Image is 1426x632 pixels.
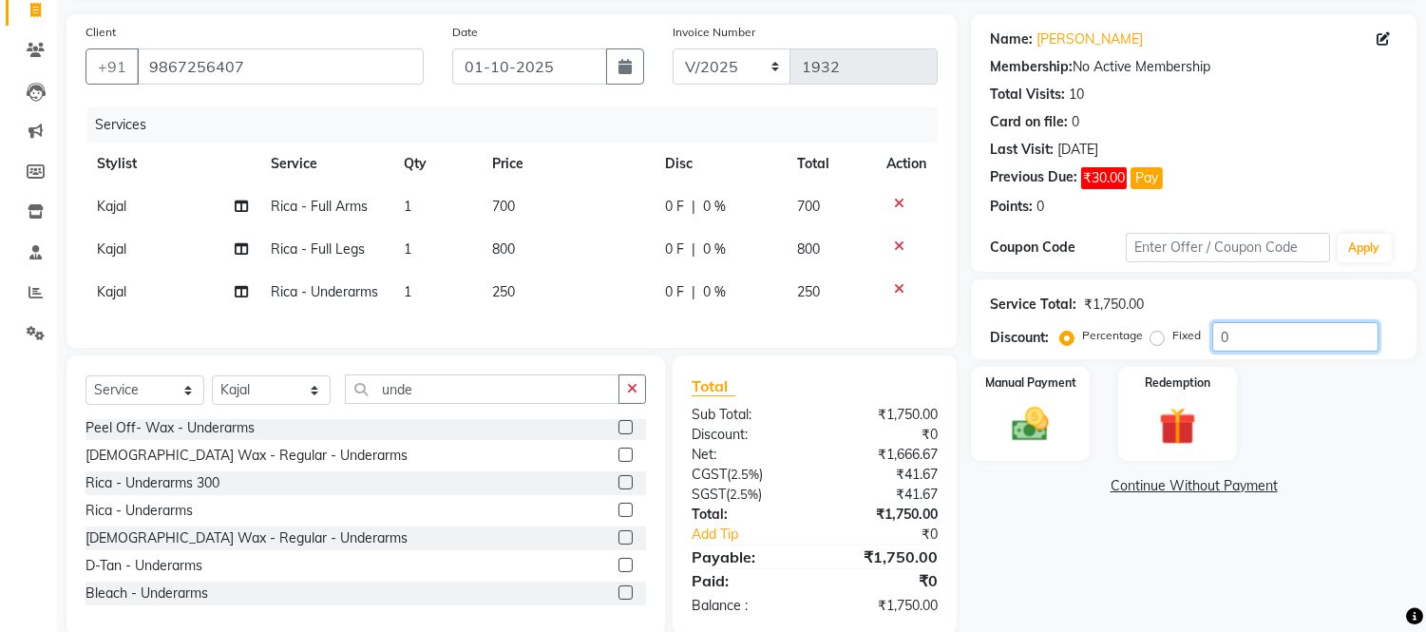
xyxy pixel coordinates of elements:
div: Last Visit: [990,140,1054,160]
span: 0 F [665,239,684,259]
span: Rica - Full Arms [271,198,368,215]
span: 250 [797,283,820,300]
label: Client [86,24,116,41]
label: Manual Payment [985,374,1076,392]
span: 0 F [665,282,684,302]
th: Action [875,143,938,185]
div: [DEMOGRAPHIC_DATA] Wax - Regular - Underarms [86,528,408,548]
div: Payable: [677,546,815,568]
div: D-Tan - Underarms [86,556,202,576]
div: Balance : [677,596,815,616]
div: Paid: [677,569,815,592]
a: [PERSON_NAME] [1036,29,1143,49]
div: ( ) [677,465,815,485]
span: 2.5% [731,467,759,482]
span: Kajal [97,283,126,300]
div: Rica - Underarms [86,501,193,521]
span: 0 % [703,197,726,217]
div: ₹0 [815,425,953,445]
span: Rica - Full Legs [271,240,365,258]
img: _cash.svg [1000,403,1060,446]
span: Kajal [97,240,126,258]
span: 1 [404,240,411,258]
span: 800 [797,240,820,258]
label: Percentage [1082,327,1143,344]
div: ( ) [677,485,815,505]
span: Rica - Underarms [271,283,378,300]
div: Net: [677,445,815,465]
span: | [692,239,695,259]
span: Kajal [97,198,126,215]
span: SGST [692,486,726,503]
div: 10 [1069,85,1084,105]
div: ₹1,750.00 [815,405,953,425]
span: 250 [492,283,515,300]
div: ₹1,750.00 [815,596,953,616]
label: Date [452,24,478,41]
label: Redemption [1145,374,1210,392]
span: 2.5% [730,487,758,502]
th: Total [786,143,876,185]
div: ₹0 [838,525,953,545]
span: 1 [404,283,411,300]
span: 0 F [665,197,684,217]
div: Services [87,107,952,143]
div: Total Visits: [990,85,1065,105]
a: Continue Without Payment [975,476,1413,496]
img: _gift.svg [1148,403,1207,450]
span: 0 % [703,282,726,302]
button: Apply [1338,234,1392,262]
span: 700 [797,198,820,215]
span: | [692,197,695,217]
button: +91 [86,48,139,85]
div: ₹0 [815,569,953,592]
span: 0 % [703,239,726,259]
input: Search or Scan [345,374,619,404]
th: Disc [654,143,786,185]
div: Total: [677,505,815,525]
div: ₹1,750.00 [815,505,953,525]
div: Service Total: [990,295,1076,315]
div: Peel Off- Wax - Underarms [86,418,255,438]
div: Discount: [677,425,815,445]
div: Discount: [990,328,1049,348]
th: Qty [392,143,481,185]
span: 800 [492,240,515,258]
div: ₹1,750.00 [815,546,953,568]
a: Add Tip [677,525,838,545]
div: Card on file: [990,112,1068,132]
div: Membership: [990,57,1073,77]
th: Stylist [86,143,259,185]
div: Bleach - Underarms [86,584,208,603]
div: 0 [1072,112,1079,132]
div: Sub Total: [677,405,815,425]
span: 1 [404,198,411,215]
div: No Active Membership [990,57,1397,77]
div: 0 [1036,197,1044,217]
span: ₹30.00 [1081,167,1127,189]
input: Search by Name/Mobile/Email/Code [137,48,424,85]
span: 700 [492,198,515,215]
div: ₹1,666.67 [815,445,953,465]
label: Invoice Number [673,24,755,41]
span: | [692,282,695,302]
span: Total [692,376,735,396]
div: Coupon Code [990,238,1126,258]
span: CGST [692,466,727,483]
button: Pay [1131,167,1163,189]
div: ₹41.67 [815,485,953,505]
div: Previous Due: [990,167,1077,189]
th: Service [259,143,392,185]
input: Enter Offer / Coupon Code [1126,233,1329,262]
div: ₹41.67 [815,465,953,485]
div: Points: [990,197,1033,217]
th: Price [481,143,654,185]
div: ₹1,750.00 [1084,295,1144,315]
div: Name: [990,29,1033,49]
div: [DATE] [1057,140,1098,160]
label: Fixed [1172,327,1201,344]
div: [DEMOGRAPHIC_DATA] Wax - Regular - Underarms [86,446,408,466]
div: Rica - Underarms 300 [86,473,219,493]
